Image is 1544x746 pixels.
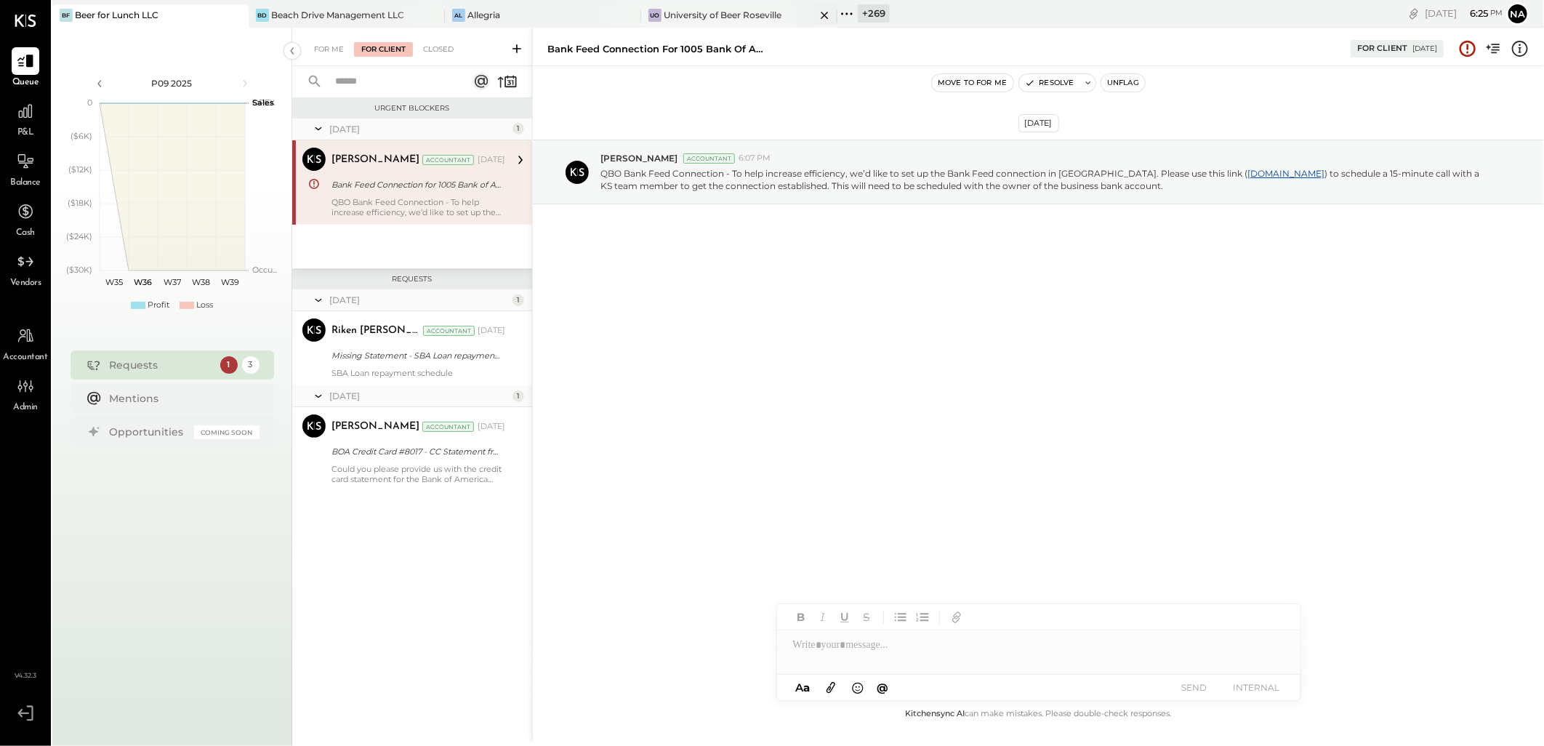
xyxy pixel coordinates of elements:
[891,608,910,627] button: Unordered List
[1228,678,1286,697] button: INTERNAL
[467,9,500,21] div: Allegria
[60,9,73,22] div: Bf
[547,42,765,56] div: Bank Feed Connection for 1005 Bank of America #7101 and 1025 BOA CC #8017 not active in QBO.
[12,76,39,89] span: Queue
[4,351,48,364] span: Accountant
[242,356,260,374] div: 3
[1019,74,1080,92] button: Resolve
[1247,168,1324,179] a: [DOMAIN_NAME]
[1,97,50,140] a: P&L
[66,231,92,241] text: ($24K)
[1165,678,1223,697] button: SEND
[221,277,239,287] text: W39
[813,608,832,627] button: Italic
[110,425,187,439] div: Opportunities
[299,103,525,113] div: Urgent Blockers
[1357,43,1407,55] div: For Client
[1,372,50,414] a: Admin
[354,42,413,57] div: For Client
[1,248,50,290] a: Vendors
[299,274,525,284] div: Requests
[600,167,1486,192] p: QBO Bank Feed Connection - To help increase efficiency, we’d like to set up the Bank Feed connect...
[13,401,38,414] span: Admin
[71,131,92,141] text: ($6K)
[110,358,213,372] div: Requests
[148,300,169,311] div: Profit
[329,123,509,135] div: [DATE]
[331,177,501,192] div: Bank Feed Connection for 1005 Bank of America #7101 and 1025 BOA CC #8017 not active in QBO.
[423,326,475,336] div: Accountant
[307,42,351,57] div: For Me
[329,294,509,306] div: [DATE]
[835,608,854,627] button: Underline
[194,425,260,439] div: Coming Soon
[256,9,269,22] div: BD
[478,421,505,433] div: [DATE]
[110,77,234,89] div: P09 2025
[858,4,890,23] div: + 269
[1,47,50,89] a: Queue
[17,127,34,140] span: P&L
[331,420,419,434] div: [PERSON_NAME]
[252,97,274,108] text: Sales
[600,152,677,164] span: [PERSON_NAME]
[105,277,123,287] text: W35
[683,153,735,164] div: Accountant
[439,481,449,497] span: #
[792,680,815,696] button: Aa
[252,265,277,275] text: Occu...
[134,277,152,287] text: W36
[803,681,810,694] span: a
[331,348,501,363] div: Missing Statement - SBA Loan repayment schedule
[196,300,213,311] div: Loss
[331,153,419,167] div: [PERSON_NAME]
[872,678,893,697] button: @
[452,9,465,22] div: Al
[648,9,662,22] div: Uo
[1407,6,1421,21] div: copy link
[792,608,811,627] button: Bold
[664,9,781,21] div: University of Beer Roseville
[110,391,252,406] div: Mentions
[739,153,771,164] span: 6:07 PM
[932,74,1013,92] button: Move to for me
[10,277,41,290] span: Vendors
[329,390,509,402] div: [DATE]
[416,42,461,57] div: Closed
[331,368,505,378] div: SBA Loan repayment schedule
[1506,2,1529,25] button: Na
[331,197,505,217] div: QBO Bank Feed Connection - To help increase efficiency, we’d like to set up the Bank Feed connect...
[1018,114,1059,132] div: [DATE]
[331,324,420,338] div: Riken [PERSON_NAME]
[68,164,92,175] text: ($12K)
[16,227,35,240] span: Cash
[10,177,41,190] span: Balance
[1425,7,1503,20] div: [DATE]
[947,608,966,627] button: Add URL
[220,356,238,374] div: 1
[512,390,524,402] div: 1
[1,198,50,240] a: Cash
[66,265,92,275] text: ($30K)
[1412,44,1437,54] div: [DATE]
[192,277,210,287] text: W38
[331,444,501,459] div: BOA Credit Card #8017 - CC Statement from P11 2023 to P3 2025
[478,325,505,337] div: [DATE]
[512,123,524,135] div: 1
[1,148,50,190] a: Balance
[913,608,932,627] button: Ordered List
[877,681,888,694] span: @
[271,9,404,21] div: Beach Drive Management LLC
[478,154,505,166] div: [DATE]
[87,97,92,108] text: 0
[331,464,505,484] div: Could you please provide us with the credit card statement for the Bank of America (BOA) credit c...
[1,322,50,364] a: Accountant
[68,198,92,208] text: ($18K)
[75,9,158,21] div: Beer for Lunch LLC
[164,277,181,287] text: W37
[1101,74,1145,92] button: Unflag
[422,155,474,165] div: Accountant
[857,608,876,627] button: Strikethrough
[512,294,524,306] div: 1
[422,422,474,432] div: Accountant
